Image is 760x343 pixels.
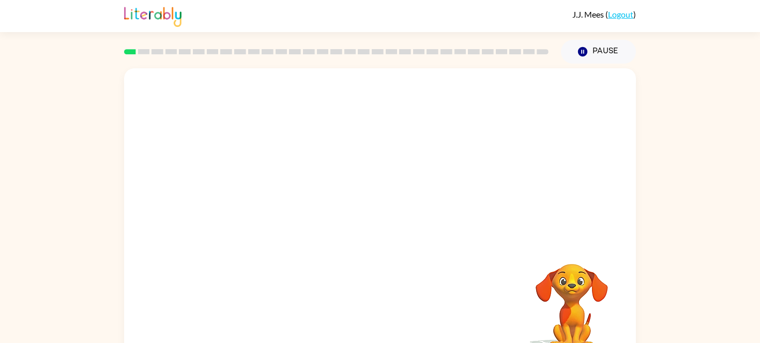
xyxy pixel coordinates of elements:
[572,9,636,19] div: ( )
[561,40,636,64] button: Pause
[572,9,605,19] span: J.J. Mees
[124,4,181,27] img: Literably
[608,9,633,19] a: Logout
